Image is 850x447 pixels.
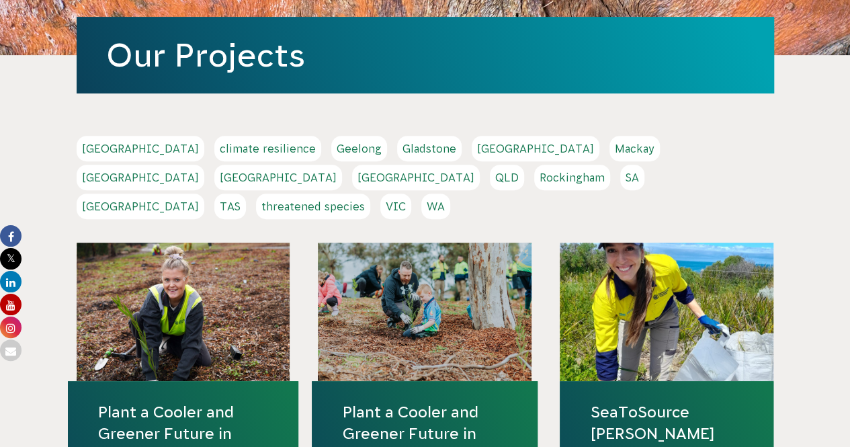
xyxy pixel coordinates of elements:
[609,136,660,161] a: Mackay
[77,165,204,190] a: [GEOGRAPHIC_DATA]
[106,37,305,73] a: Our Projects
[620,165,644,190] a: SA
[590,401,743,444] a: SeaToSource [PERSON_NAME]
[214,165,342,190] a: [GEOGRAPHIC_DATA]
[256,194,370,219] a: threatened species
[214,194,246,219] a: TAS
[77,194,204,219] a: [GEOGRAPHIC_DATA]
[534,165,610,190] a: Rockingham
[380,194,411,219] a: VIC
[331,136,387,161] a: Geelong
[352,165,480,190] a: [GEOGRAPHIC_DATA]
[472,136,599,161] a: [GEOGRAPHIC_DATA]
[77,136,204,161] a: [GEOGRAPHIC_DATA]
[214,136,321,161] a: climate resilience
[490,165,524,190] a: QLD
[397,136,462,161] a: Gladstone
[421,194,450,219] a: WA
